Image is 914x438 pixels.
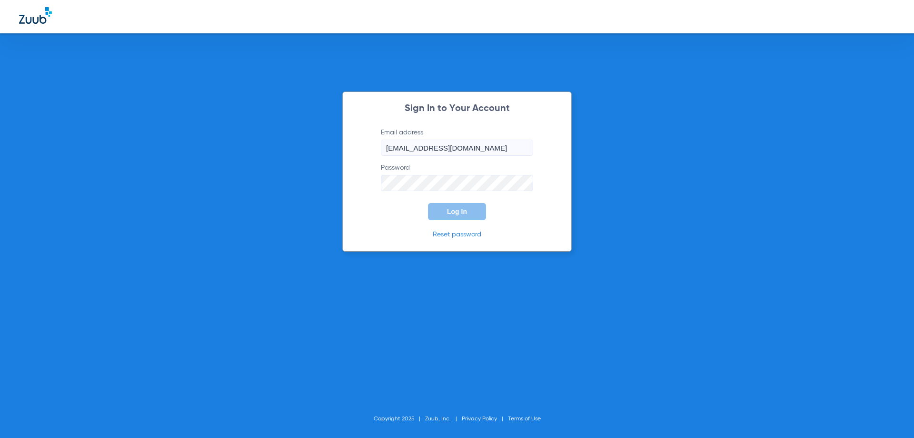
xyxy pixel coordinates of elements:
[367,104,547,113] h2: Sign In to Your Account
[381,128,533,156] label: Email address
[381,163,533,191] label: Password
[374,414,425,424] li: Copyright 2025
[508,416,541,422] a: Terms of Use
[447,208,467,215] span: Log In
[462,416,497,422] a: Privacy Policy
[381,140,533,156] input: Email address
[381,175,533,191] input: Password
[425,414,462,424] li: Zuub, Inc.
[428,203,486,220] button: Log In
[433,231,481,238] a: Reset password
[19,7,52,24] img: Zuub Logo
